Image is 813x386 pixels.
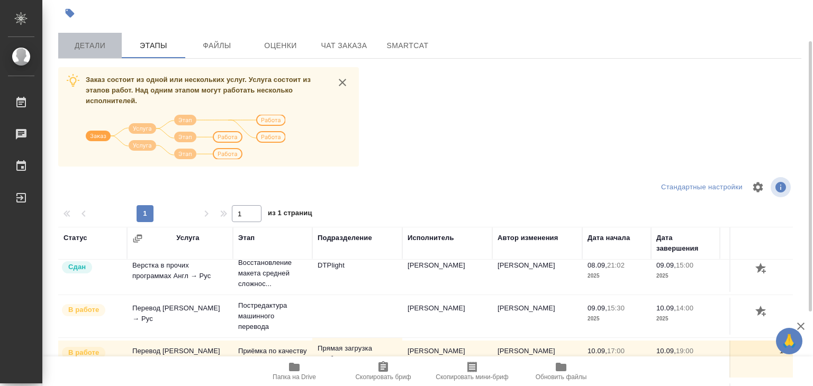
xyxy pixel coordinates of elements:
p: 08.09, [588,261,607,269]
div: Услуга [176,233,199,243]
p: 2025 [656,314,715,324]
button: Обновить файлы [517,356,606,386]
p: 19:00 [676,347,693,355]
p: 09.09, [588,304,607,312]
td: [PERSON_NAME] [402,341,492,378]
p: 10 [725,260,783,271]
p: слово [725,314,783,324]
td: [PERSON_NAME] [492,341,582,378]
span: Файлы [192,39,242,52]
button: Добавить оценку [753,260,771,278]
span: Скопировать бриф [355,373,411,381]
p: 2025 [588,271,646,281]
p: страница [725,271,783,281]
span: 🙏 [780,330,798,352]
p: 17:00 [607,347,625,355]
td: Прямая загрузка (шаблонные документы) [312,338,402,380]
div: Дата завершения [656,233,715,254]
div: Подразделение [318,233,372,243]
span: Этапы [128,39,179,52]
p: 15:00 [676,261,693,269]
div: Исполнитель [408,233,454,243]
td: [PERSON_NAME] [492,298,582,335]
span: Оценки [255,39,306,52]
p: В работе [68,305,99,315]
p: 21:02 [607,261,625,269]
p: 10.09, [656,304,676,312]
p: 216 [725,303,783,314]
td: [PERSON_NAME] [492,255,582,292]
div: Статус [64,233,87,243]
div: Дата начала [588,233,630,243]
p: 10.09, [656,347,676,355]
p: 09.09, [656,261,676,269]
p: Сдан [68,262,86,272]
p: Приёмка по качеству [238,346,307,356]
div: split button [658,179,745,196]
div: Автор изменения [498,233,558,243]
td: [PERSON_NAME] [402,255,492,292]
button: Скопировать бриф [339,356,428,386]
span: Настроить таблицу [745,174,771,200]
td: [PERSON_NAME] [402,298,492,335]
p: В работе [68,347,99,358]
p: Постредактура машинного перевода [238,300,307,332]
span: Обновить файлы [536,373,587,381]
span: Посмотреть информацию [771,177,793,197]
p: 10.09, [588,347,607,355]
button: Добавить тэг [58,2,82,25]
span: Детали [65,39,115,52]
span: Чат заказа [319,39,369,52]
button: close [335,75,350,90]
span: Папка на Drive [273,373,316,381]
p: 2025 [588,314,646,324]
td: Верстка в прочих программах Англ → Рус [127,255,233,292]
div: Этап [238,233,255,243]
td: Перевод [PERSON_NAME] → Рус [127,341,233,378]
button: Скопировать мини-бриф [428,356,517,386]
button: 🙏 [776,328,802,354]
span: Скопировать мини-бриф [436,373,508,381]
button: Папка на Drive [250,356,339,386]
p: 2025 [656,271,715,281]
button: Сгруппировать [132,233,143,244]
span: SmartCat [382,39,433,52]
td: Перевод [PERSON_NAME] → Рус [127,298,233,335]
span: Заказ состоит из одной или нескольких услуг. Услуга состоит из этапов работ. Над одним этапом мог... [86,76,311,105]
p: 15:30 [607,304,625,312]
td: DTPlight [312,255,402,292]
p: 1 [725,346,783,356]
p: Восстановление макета средней сложнос... [238,258,307,289]
p: 14:00 [676,304,693,312]
span: из 1 страниц [268,207,312,222]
